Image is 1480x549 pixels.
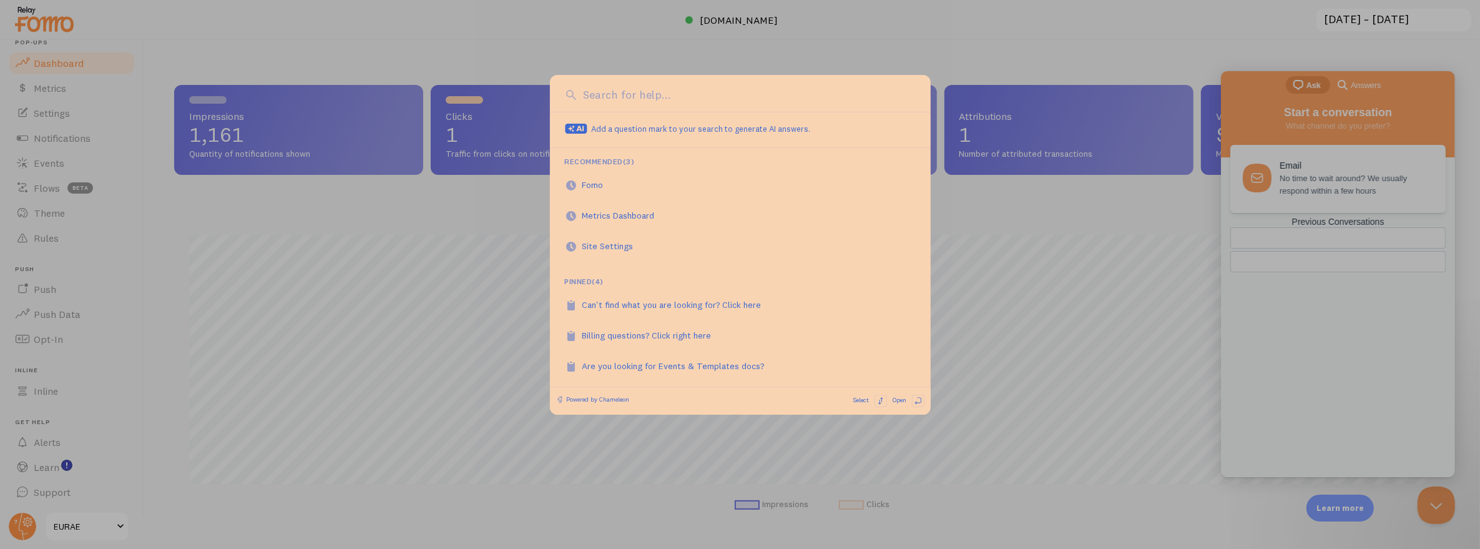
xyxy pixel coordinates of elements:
span: Ask [86,8,100,21]
span: Select [853,394,870,407]
a: EmailNo time to wait around? We usually respond within a few hours [9,74,225,142]
div: Recommended based on: You typically visit this page on Wednesday in the morning (s=1), When you'r... [582,209,669,222]
span: No time to wait around? We usually respond within a few hours [59,101,210,126]
a: Are you looking for Events & Templates docs? [556,351,924,382]
div: Recommended ( 3 ) [565,157,635,167]
span: What channel do you prefer? [65,50,169,59]
div: Site Settings [582,240,647,252]
div: Can't find what you are looking for? Click here [582,299,775,311]
input: Search for help... [581,87,916,103]
a: Fomo [556,170,924,200]
a: Billing questions? Click right here [556,320,924,351]
div: Fomo [582,179,617,191]
a: Site Settings [556,231,924,262]
span: Powered by Chameleon [567,395,630,403]
div: Pinned ( 4 ) [565,277,604,287]
a: Powered by Chameleon [556,395,630,403]
span: Start a conversation [63,35,171,47]
span: chat-square [70,6,85,21]
div: Recommended based on: You typically visit this page on Wednesday in the morning (s=2), For you, t... [582,179,617,192]
span: search-medium [114,6,129,21]
div: Metrics Dashboard [582,209,669,222]
div: Recommended based on: When you're on "Fomo" you typically go here next (s=4), For you, this page ... [582,240,647,253]
span: Add a question mark to your search to generate AI answers. [592,124,811,134]
span: Open [893,394,907,407]
div: Previous Conversations [9,146,225,156]
a: Metrics Dashboard [556,200,924,231]
a: Can't find what you are looking for? Click here [556,290,924,320]
div: Are you looking for Events & Templates docs? [582,360,778,372]
a: Click here for Advanced Features! [556,382,924,412]
div: Billing questions? Click right here [582,329,725,342]
a: Previous Conversations [9,146,225,201]
span: Answers [130,8,160,21]
div: Email [59,89,210,100]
